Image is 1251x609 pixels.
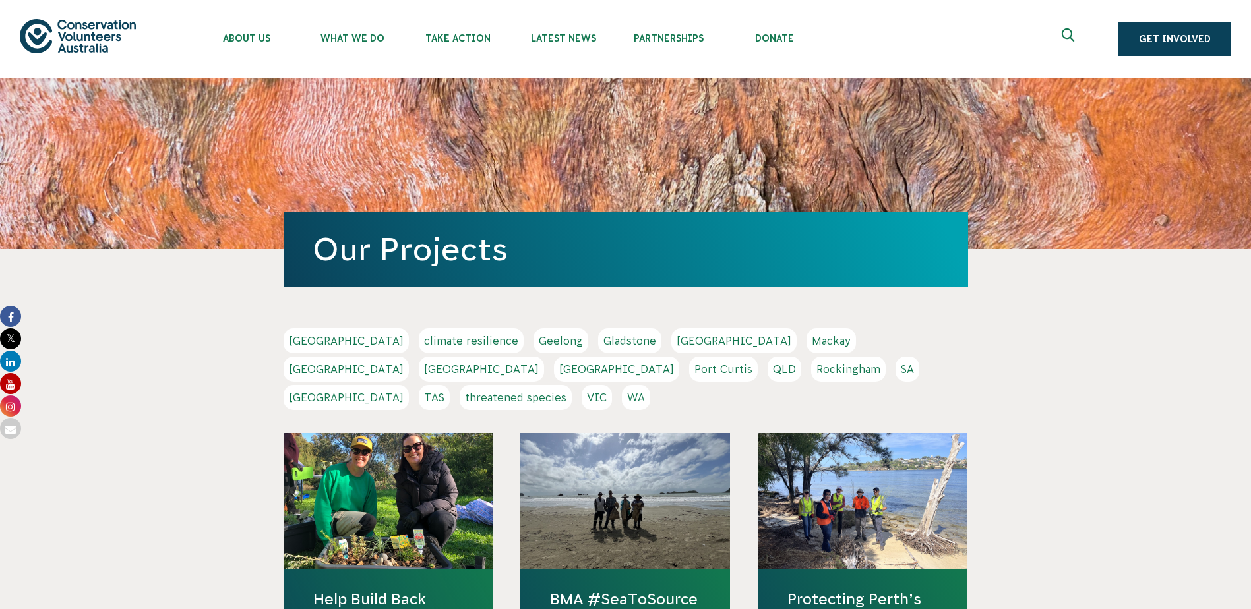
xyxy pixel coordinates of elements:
[419,328,524,353] a: climate resilience
[721,33,827,43] span: Donate
[534,328,588,353] a: Geelong
[689,357,758,382] a: Port Curtis
[807,328,856,353] a: Mackay
[419,385,450,410] a: TAS
[284,328,409,353] a: [GEOGRAPHIC_DATA]
[284,357,409,382] a: [GEOGRAPHIC_DATA]
[811,357,886,382] a: Rockingham
[419,357,544,382] a: [GEOGRAPHIC_DATA]
[671,328,797,353] a: [GEOGRAPHIC_DATA]
[1118,22,1231,56] a: Get Involved
[20,19,136,53] img: logo.svg
[1062,28,1078,49] span: Expand search box
[510,33,616,43] span: Latest News
[405,33,510,43] span: Take Action
[768,357,801,382] a: QLD
[554,357,679,382] a: [GEOGRAPHIC_DATA]
[194,33,299,43] span: About Us
[896,357,919,382] a: SA
[299,33,405,43] span: What We Do
[582,385,612,410] a: VIC
[622,385,650,410] a: WA
[598,328,661,353] a: Gladstone
[313,231,508,267] a: Our Projects
[616,33,721,43] span: Partnerships
[1054,23,1085,55] button: Expand search box Close search box
[284,385,409,410] a: [GEOGRAPHIC_DATA]
[460,385,572,410] a: threatened species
